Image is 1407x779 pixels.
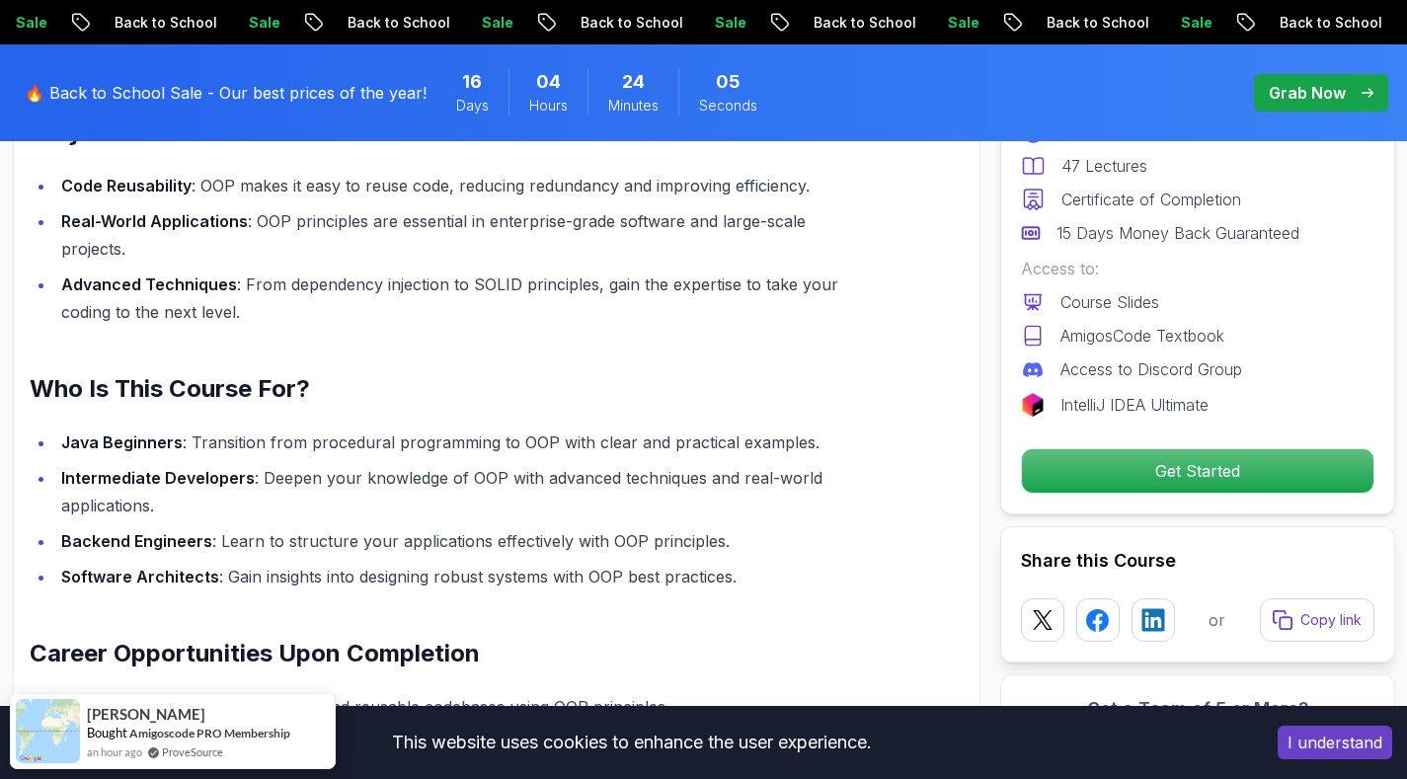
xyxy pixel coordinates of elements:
p: Back to School [94,13,228,33]
p: Sale [927,13,990,33]
li: : OOP makes it easy to reuse code, reducing redundancy and improving efficiency. [55,172,870,199]
p: Course Slides [1060,290,1159,314]
span: Minutes [608,96,659,116]
p: 🔥 Back to School Sale - Our best prices of the year! [25,81,427,105]
a: Amigoscode PRO Membership [129,726,290,740]
button: Copy link [1260,598,1374,642]
p: Copy link [1300,610,1362,630]
li: : Deepen your knowledge of OOP with advanced techniques and real-world applications. [55,464,870,519]
span: 24 Minutes [622,68,645,96]
p: Access to Discord Group [1060,357,1242,381]
strong: Software Architects [61,567,219,586]
img: provesource social proof notification image [16,699,80,763]
p: Sale [1160,13,1223,33]
p: AmigosCode Textbook [1060,324,1224,348]
h3: Got a Team of 5 or More? [1021,695,1374,723]
span: 4 Hours [536,68,561,96]
p: Get Started [1022,449,1373,493]
p: Sale [228,13,291,33]
p: IntelliJ IDEA Ultimate [1060,393,1209,417]
span: Days [456,96,489,116]
strong: Code Reusability [61,176,192,195]
p: Back to School [793,13,927,33]
h2: Who Is This Course For? [30,373,870,405]
li: : Build scalable and reusable codebases using OOP principles. [55,693,870,721]
li: : OOP principles are essential in enterprise-grade software and large-scale projects. [55,207,870,263]
strong: Real-World Applications [61,211,248,231]
span: Hours [529,96,568,116]
p: 15 Days Money Back Guaranteed [1056,221,1299,245]
li: : Gain insights into designing robust systems with OOP best practices. [55,563,870,590]
p: Access to: [1021,257,1374,280]
li: : Learn to structure your applications effectively with OOP principles. [55,527,870,555]
p: Sale [461,13,524,33]
p: Back to School [1026,13,1160,33]
li: : Transition from procedural programming to OOP with clear and practical examples. [55,428,870,456]
span: 5 Seconds [716,68,741,96]
p: or [1209,608,1225,632]
div: This website uses cookies to enhance the user experience. [15,721,1248,764]
a: ProveSource [162,743,223,760]
button: Get Started [1021,448,1374,494]
span: Seconds [699,96,757,116]
p: Grab Now [1269,81,1346,105]
span: an hour ago [87,743,142,760]
p: Back to School [560,13,694,33]
span: [PERSON_NAME] [87,706,205,723]
li: : From dependency injection to SOLID principles, gain the expertise to take your coding to the ne... [55,271,870,326]
p: Back to School [1259,13,1393,33]
strong: Advanced Techniques [61,274,237,294]
p: Back to School [327,13,461,33]
img: jetbrains logo [1021,393,1045,417]
strong: Intermediate Developers [61,468,255,488]
strong: Backend Engineers [61,531,212,551]
strong: Java Beginners [61,432,183,452]
p: 47 Lectures [1061,154,1147,178]
p: Certificate of Completion [1061,188,1241,211]
p: Sale [694,13,757,33]
h2: Career Opportunities Upon Completion [30,638,870,669]
button: Accept cookies [1278,726,1392,759]
span: Bought [87,725,127,740]
span: 16 Days [462,68,482,96]
h2: Share this Course [1021,547,1374,575]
